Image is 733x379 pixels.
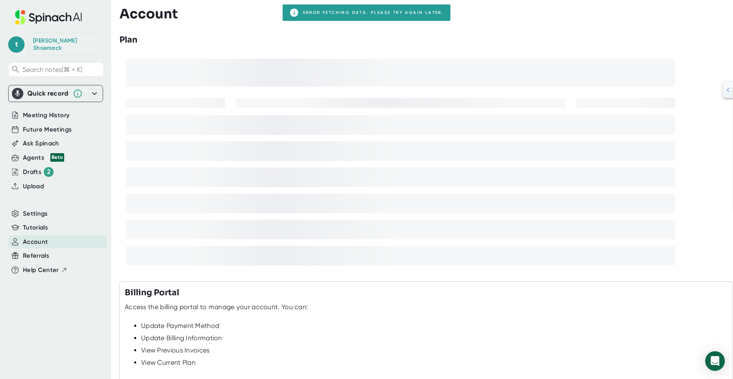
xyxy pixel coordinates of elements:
div: 2 [44,167,54,177]
button: Agents Beta [23,153,64,163]
h3: Plan [119,34,137,46]
div: Agents [23,153,64,163]
span: Help Center [23,265,59,275]
button: Ask Spinach [23,139,59,148]
button: Help Center [23,265,67,275]
div: Quick record [12,85,99,102]
div: View Current Plan [141,359,728,367]
button: Drafts 2 [23,167,54,177]
div: Todd Shoemack [33,37,94,51]
h3: Account [119,6,178,22]
button: Tutorials [23,223,48,232]
div: Open Intercom Messenger [705,351,725,371]
div: Beta [50,153,64,162]
button: Referrals [23,251,49,261]
div: Update Payment Method [141,322,728,330]
span: t [8,36,25,53]
div: Access the billing portal to manage your account. You can: [125,303,308,311]
div: View Previous Invoices [141,346,728,354]
span: Search notes (⌘ + K) [22,66,82,74]
div: Drafts [23,167,54,177]
button: Settings [23,209,48,218]
button: Upload [23,182,44,191]
button: Account [23,237,48,247]
button: Meeting History [23,111,70,120]
div: Update Billing Information [141,334,728,342]
h3: Billing Portal [125,287,179,299]
button: Future Meetings [23,125,72,134]
div: Quick record [27,89,69,98]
